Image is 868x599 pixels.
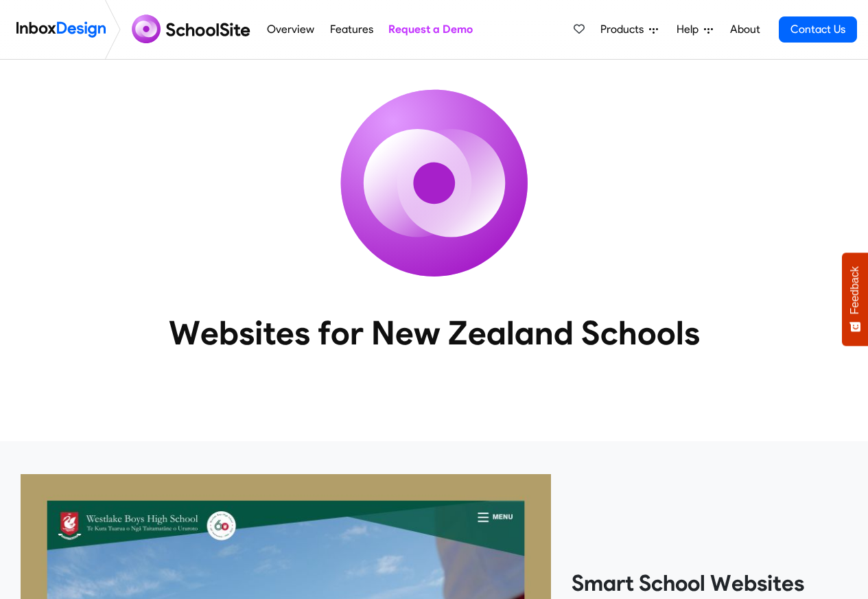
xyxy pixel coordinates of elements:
[671,16,718,43] a: Help
[842,252,868,346] button: Feedback - Show survey
[779,16,857,43] a: Contact Us
[849,266,861,314] span: Feedback
[572,569,847,597] heading: Smart School Websites
[108,312,760,353] heading: Websites for New Zealand Schools
[726,16,764,43] a: About
[595,16,664,43] a: Products
[326,16,377,43] a: Features
[311,60,558,307] img: icon_schoolsite.svg
[600,21,649,38] span: Products
[126,13,259,46] img: schoolsite logo
[384,16,476,43] a: Request a Demo
[677,21,704,38] span: Help
[263,16,318,43] a: Overview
